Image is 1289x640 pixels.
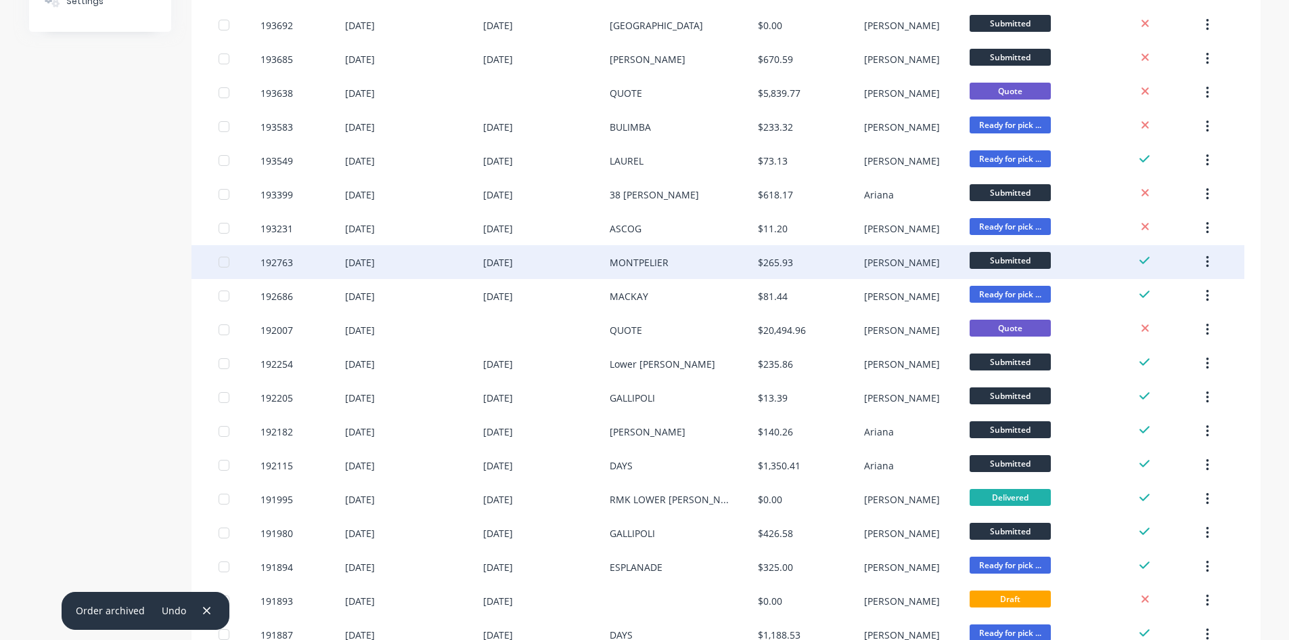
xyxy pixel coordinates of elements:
span: Quote [970,320,1051,337]
div: $426.58 [758,526,793,540]
div: $81.44 [758,289,788,303]
div: 192686 [261,289,293,303]
div: [PERSON_NAME] [864,357,940,371]
span: Delivered [970,489,1051,506]
span: Ready for pick ... [970,150,1051,167]
div: $11.20 [758,221,788,236]
div: [PERSON_NAME] [610,425,685,439]
span: Ready for pick ... [970,218,1051,235]
div: [DATE] [345,425,375,439]
div: [DATE] [345,154,375,168]
div: [DATE] [483,18,513,33]
div: ASCOG [610,221,641,236]
div: [PERSON_NAME] [610,52,685,66]
div: $140.26 [758,425,793,439]
div: [PERSON_NAME] [864,289,940,303]
div: Ariana [864,425,894,439]
span: Submitted [970,523,1051,540]
div: $265.93 [758,255,793,270]
span: Ready for pick ... [970,116,1051,133]
div: BULIMBA [610,120,651,134]
div: [DATE] [483,289,513,303]
span: Submitted [970,354,1051,370]
div: 193638 [261,86,293,100]
div: LAUREL [610,154,643,168]
div: 192007 [261,323,293,337]
button: Undo [155,601,194,620]
span: Submitted [970,49,1051,66]
div: Lower [PERSON_NAME] [610,357,715,371]
div: MONTPELIER [610,255,669,270]
span: Submitted [970,387,1051,404]
div: 192115 [261,458,293,473]
div: $0.00 [758,594,782,608]
div: 191980 [261,526,293,540]
div: [GEOGRAPHIC_DATA] [610,18,703,33]
div: [DATE] [483,560,513,574]
div: [DATE] [345,594,375,608]
div: $73.13 [758,154,788,168]
div: [DATE] [483,357,513,371]
div: 193399 [261,188,293,202]
div: $1,350.41 [758,458,800,473]
div: 193549 [261,154,293,168]
div: $13.39 [758,391,788,405]
div: 193231 [261,221,293,236]
div: 191893 [261,594,293,608]
span: Ready for pick ... [970,557,1051,574]
div: DAYS [610,458,633,473]
div: $5,839.77 [758,86,800,100]
div: [DATE] [345,323,375,337]
div: $670.59 [758,52,793,66]
div: RMK LOWER [PERSON_NAME] [610,492,731,507]
span: Submitted [970,252,1051,269]
div: [DATE] [345,492,375,507]
div: $325.00 [758,560,793,574]
div: $0.00 [758,18,782,33]
div: [DATE] [483,458,513,473]
div: [PERSON_NAME] [864,492,940,507]
div: [DATE] [483,255,513,270]
div: QUOTE [610,86,642,100]
div: $233.32 [758,120,793,134]
div: MACKAY [610,289,648,303]
div: [DATE] [483,120,513,134]
div: [PERSON_NAME] [864,594,940,608]
div: 38 [PERSON_NAME] [610,188,699,202]
div: [DATE] [345,52,375,66]
div: 192763 [261,255,293,270]
div: [DATE] [483,52,513,66]
div: $20,494.96 [758,323,806,337]
div: 193692 [261,18,293,33]
div: [DATE] [345,289,375,303]
div: GALLIPOLI [610,526,655,540]
div: [DATE] [483,425,513,439]
div: [DATE] [483,492,513,507]
div: [PERSON_NAME] [864,18,940,33]
div: [PERSON_NAME] [864,526,940,540]
div: Order archived [76,603,145,618]
div: [DATE] [345,357,375,371]
div: QUOTE [610,323,642,337]
span: Ready for pick ... [970,286,1051,303]
div: $0.00 [758,492,782,507]
div: [DATE] [345,120,375,134]
div: 193583 [261,120,293,134]
div: GALLIPOLI [610,391,655,405]
div: [DATE] [345,188,375,202]
div: [DATE] [345,560,375,574]
div: [DATE] [483,154,513,168]
span: Submitted [970,455,1051,472]
div: Ariana [864,458,894,473]
div: 191995 [261,492,293,507]
div: [PERSON_NAME] [864,255,940,270]
span: Draft [970,591,1051,607]
div: [DATE] [345,86,375,100]
div: [DATE] [345,391,375,405]
div: [PERSON_NAME] [864,120,940,134]
div: [PERSON_NAME] [864,323,940,337]
div: 193685 [261,52,293,66]
div: [PERSON_NAME] [864,86,940,100]
div: $235.86 [758,357,793,371]
div: ESPLANADE [610,560,662,574]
